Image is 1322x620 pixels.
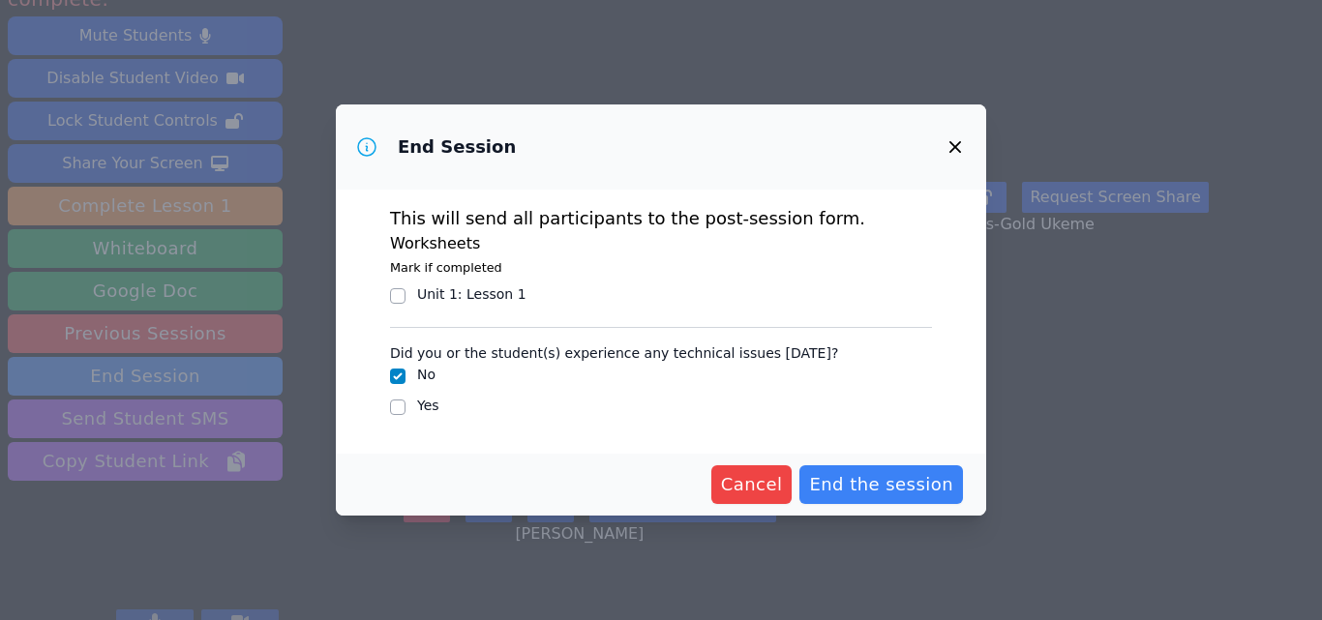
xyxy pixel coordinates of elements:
[398,135,516,159] h3: End Session
[390,336,838,365] legend: Did you or the student(s) experience any technical issues [DATE]?
[799,465,963,504] button: End the session
[390,205,932,232] p: This will send all participants to the post-session form.
[390,260,502,275] small: Mark if completed
[417,367,436,382] label: No
[417,284,526,304] div: Unit 1 : Lesson 1
[721,471,783,498] span: Cancel
[711,465,793,504] button: Cancel
[417,398,439,413] label: Yes
[809,471,953,498] span: End the session
[390,232,932,255] h3: Worksheets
